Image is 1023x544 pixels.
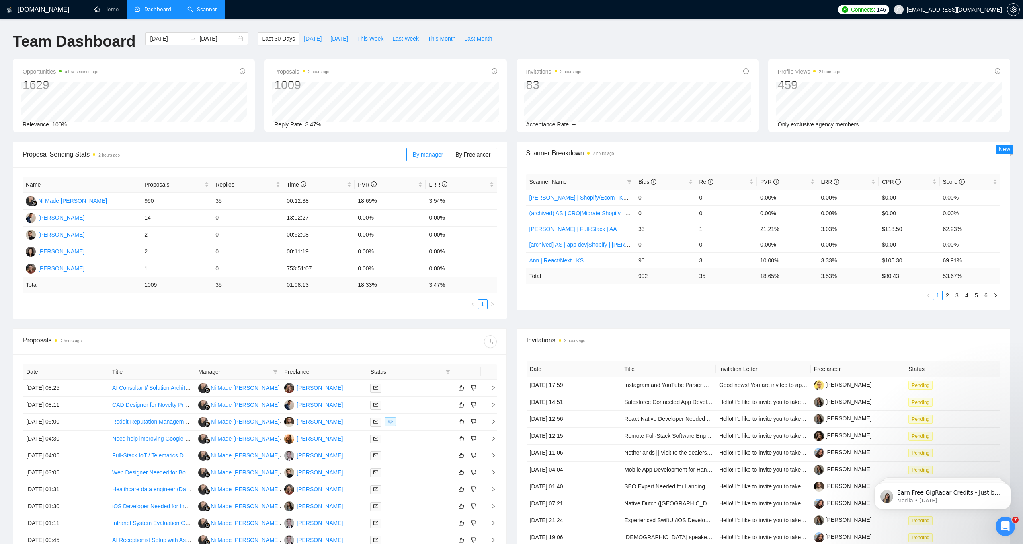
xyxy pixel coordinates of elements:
span: 7 [1012,517,1019,523]
span: like [459,520,464,526]
div: 1009 [274,77,329,93]
a: React Native Developer Needed for Google Maps-like Navigation Fixes [624,416,802,422]
a: 1 [933,291,942,300]
h1: Team Dashboard [13,32,135,51]
a: Full-Stack IoT / Telematics Developer (CODESYS + Bluetooth + Cloud + Dashboard) [112,452,323,459]
span: left [926,293,931,298]
button: like [457,417,466,427]
div: Ni Made [PERSON_NAME] [211,485,279,494]
img: VP [284,518,294,528]
img: VB [284,501,294,511]
a: Pending [908,416,936,422]
span: Pending [908,381,933,390]
a: Experienced SwiftUI/iOS Developer Needed for Screen Time Application [624,517,804,523]
li: 1 [933,291,943,300]
img: gigradar-bm.png [205,438,210,444]
img: gigradar-bm.png [205,404,210,410]
button: like [457,383,466,393]
img: AP [26,247,36,257]
button: right [991,291,1000,300]
div: [PERSON_NAME] [297,383,343,392]
img: NM [26,196,36,206]
a: [PERSON_NAME] [814,466,872,472]
span: download [484,338,496,345]
li: Next Page [991,291,1000,300]
span: This Week [357,34,383,43]
div: [PERSON_NAME] [38,264,84,273]
a: TO[PERSON_NAME] [284,469,343,475]
button: Last 30 Days [258,32,299,45]
a: [PERSON_NAME] [814,534,872,540]
button: like [457,451,466,460]
a: Pending [908,382,936,388]
span: dislike [471,385,476,391]
a: Need help improving Google ranking for our business [112,435,245,442]
a: AI Consultant/ Solution Architect/Technical Lead [112,385,232,391]
span: mail [373,385,378,390]
img: gigradar-bm.png [205,421,210,427]
button: like [457,434,466,443]
span: Acceptance Rate [526,121,569,128]
span: filter [445,369,450,374]
div: [PERSON_NAME] [38,213,84,222]
img: NM [198,400,208,410]
div: [PERSON_NAME] [297,485,343,494]
img: upwork-logo.png [842,6,848,13]
time: 2 hours ago [819,70,840,74]
img: gigradar-bm.png [205,506,210,511]
img: gigradar-bm.png [32,200,37,206]
a: NMNi Made [PERSON_NAME] [198,418,279,424]
span: like [459,435,464,442]
div: Ni Made [PERSON_NAME] [211,434,279,443]
span: Only exclusive agency members [778,121,859,128]
a: 3 [953,291,961,300]
a: 2 [943,291,952,300]
span: like [459,385,464,391]
span: dislike [471,402,476,408]
span: Re [699,179,714,185]
img: TO [26,230,36,240]
a: NMNi Made [PERSON_NAME] [198,536,279,543]
th: Name [23,177,141,193]
span: mail [373,419,378,424]
span: This Month [428,34,455,43]
input: End date [199,34,236,43]
a: [PERSON_NAME] [814,381,872,388]
a: NMNi Made [PERSON_NAME] [198,486,279,492]
img: AM [284,400,294,410]
span: dislike [471,435,476,442]
a: NMNi Made [PERSON_NAME] [198,401,279,408]
img: c1o3lLofEQlSq6hUx6wJS7OFqpqmaSdIzzzrp-wAPMLUaKkKzQEKiDP7hm63pzrTrU [814,380,824,390]
span: mail [373,470,378,475]
div: 1629 [23,77,98,93]
span: Pending [908,449,933,457]
button: Last Week [388,32,423,45]
img: NM [198,501,208,511]
span: like [459,402,464,408]
span: filter [444,366,452,378]
button: like [457,484,466,494]
a: AM[PERSON_NAME] [26,214,84,220]
span: LRR [821,179,840,185]
a: Healthcare data engineer (Databricks, Azure Solutions Architect) [112,486,273,492]
img: NM [198,484,208,495]
span: info-circle [743,68,749,74]
span: Reply Rate [274,121,302,128]
img: c15medkcDpTp75YFDeYYy7OmdKzmSEh7aqDUZaNu5wJiriUZritPY9JHcNVmlLKInP [814,515,824,525]
a: [PERSON_NAME] [814,517,872,523]
img: c15medkcDpTp75YFDeYYy7OmdKzmSEh7aqDUZaNu5wJiriUZritPY9JHcNVmlLKInP [814,397,824,407]
img: gigradar-bm.png [205,523,210,528]
div: 459 [778,77,841,93]
div: 83 [526,77,582,93]
div: Ni Made [PERSON_NAME] [211,519,279,528]
a: Intranet System Evaluation Consultant Needed for One Session [112,520,271,526]
li: 1 [478,299,488,309]
span: like [459,486,464,492]
span: Profile Views [778,67,841,76]
button: Last Month [460,32,496,45]
a: AI Receptionist Setup with Asterisk [112,537,199,543]
span: Relevance [23,121,49,128]
span: dislike [471,418,476,425]
a: NMNi Made [PERSON_NAME] [198,503,279,509]
a: [PERSON_NAME] [814,483,872,489]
